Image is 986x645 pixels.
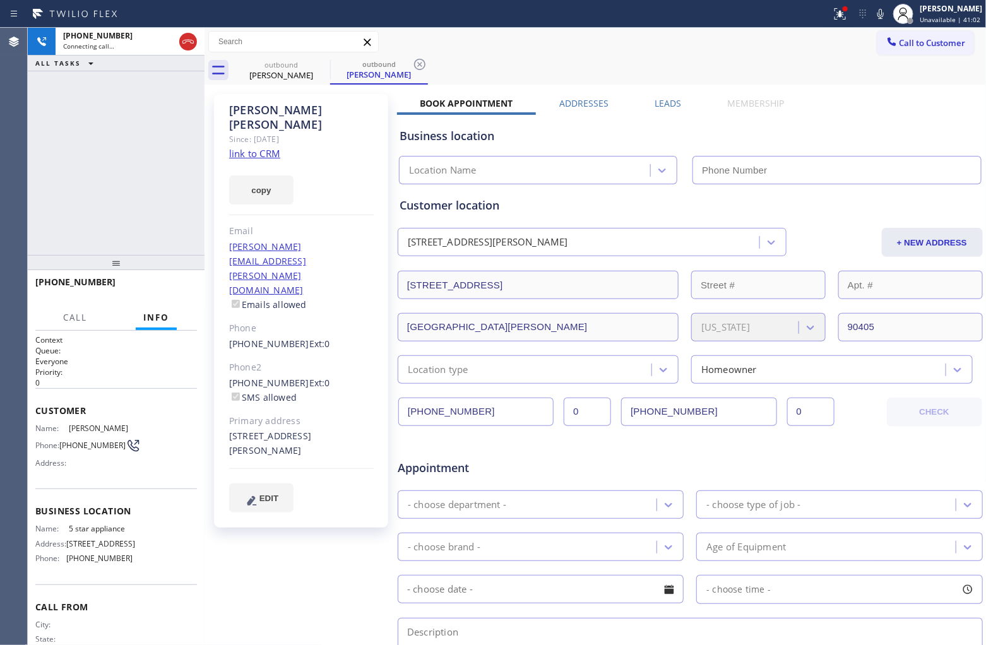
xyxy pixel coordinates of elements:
[234,69,329,81] div: [PERSON_NAME]
[887,398,982,427] button: CHECK
[882,228,983,257] button: + NEW ADDRESS
[691,271,826,299] input: Street #
[35,405,197,417] span: Customer
[35,345,197,356] h2: Queue:
[136,305,177,330] button: Info
[232,300,240,308] input: Emails allowed
[35,601,197,613] span: Call From
[398,459,591,476] span: Appointment
[655,97,681,109] label: Leads
[331,69,427,80] div: [PERSON_NAME]
[727,97,784,109] label: Membership
[408,540,480,554] div: - choose brand -
[408,362,468,377] div: Location type
[35,505,197,517] span: Business location
[232,393,240,401] input: SMS allowed
[35,553,66,563] span: Phone:
[420,97,513,109] label: Book Appointment
[309,338,330,350] span: Ext: 0
[35,524,69,533] span: Name:
[229,224,374,239] div: Email
[229,414,374,429] div: Primary address
[229,299,307,311] label: Emails allowed
[229,338,309,350] a: [PHONE_NUMBER]
[398,398,554,426] input: Phone Number
[69,524,132,533] span: 5 star appliance
[229,321,374,336] div: Phone
[229,483,294,512] button: EDIT
[35,356,197,367] p: Everyone
[229,175,294,204] button: copy
[706,583,771,595] span: - choose time -
[35,59,81,68] span: ALL TASKS
[35,458,69,468] span: Address:
[69,423,132,433] span: [PERSON_NAME]
[787,398,835,426] input: Ext. 2
[66,553,133,563] span: [PHONE_NUMBER]
[400,197,981,214] div: Customer location
[331,56,427,83] div: Kevin Harrell
[408,497,506,512] div: - choose department -
[35,634,69,644] span: State:
[234,60,329,69] div: outbound
[35,276,116,288] span: [PHONE_NUMBER]
[229,132,374,146] div: Since: [DATE]
[872,5,889,23] button: Mute
[259,494,278,503] span: EDIT
[35,539,66,548] span: Address:
[838,313,983,341] input: ZIP
[209,32,378,52] input: Search
[35,441,59,450] span: Phone:
[920,3,982,14] div: [PERSON_NAME]
[400,127,981,145] div: Business location
[877,31,974,55] button: Call to Customer
[143,312,169,323] span: Info
[56,305,95,330] button: Call
[35,423,69,433] span: Name:
[564,398,611,426] input: Ext.
[398,575,684,603] input: - choose date -
[706,540,786,554] div: Age of Equipment
[398,271,679,299] input: Address
[920,15,980,24] span: Unavailable | 41:02
[229,147,280,160] a: link to CRM
[559,97,609,109] label: Addresses
[28,56,106,71] button: ALL TASKS
[35,367,197,377] h2: Priority:
[309,377,330,389] span: Ext: 0
[900,37,966,49] span: Call to Customer
[229,391,297,403] label: SMS allowed
[229,103,374,132] div: [PERSON_NAME] [PERSON_NAME]
[179,33,197,50] button: Hang up
[408,235,568,250] div: [STREET_ADDRESS][PERSON_NAME]
[701,362,757,377] div: Homeowner
[229,377,309,389] a: [PHONE_NUMBER]
[398,313,679,341] input: City
[621,398,776,426] input: Phone Number 2
[229,240,306,296] a: [PERSON_NAME][EMAIL_ADDRESS][PERSON_NAME][DOMAIN_NAME]
[63,30,133,41] span: [PHONE_NUMBER]
[66,539,135,548] span: [STREET_ADDRESS]
[409,163,477,178] div: Location Name
[63,312,87,323] span: Call
[331,59,427,69] div: outbound
[706,497,800,512] div: - choose type of job -
[35,377,197,388] p: 0
[229,360,374,375] div: Phone2
[63,42,114,50] span: Connecting call…
[838,271,983,299] input: Apt. #
[234,56,329,85] div: Kevin Harrell
[35,620,69,629] span: City:
[229,429,374,458] div: [STREET_ADDRESS][PERSON_NAME]
[35,334,197,345] h1: Context
[59,441,126,450] span: [PHONE_NUMBER]
[692,156,981,184] input: Phone Number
